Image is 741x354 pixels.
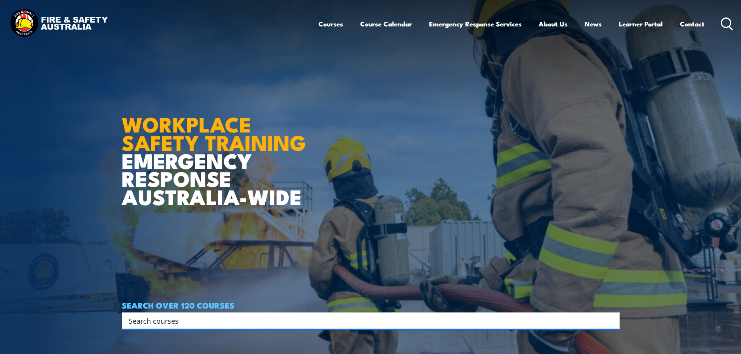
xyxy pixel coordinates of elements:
[130,315,604,326] form: Search form
[606,315,617,326] button: Search magnifier button
[319,14,343,34] a: Courses
[539,14,568,34] a: About Us
[680,14,704,34] a: Contact
[122,95,312,206] h1: EMERGENCY RESPONSE AUSTRALIA-WIDE
[360,14,412,34] a: Course Calendar
[429,14,522,34] a: Emergency Response Services
[585,14,602,34] a: News
[129,315,603,326] input: Search input
[619,14,663,34] a: Learner Portal
[122,107,306,158] strong: WORKPLACE SAFETY TRAINING
[122,301,620,309] h4: SEARCH OVER 120 COURSES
